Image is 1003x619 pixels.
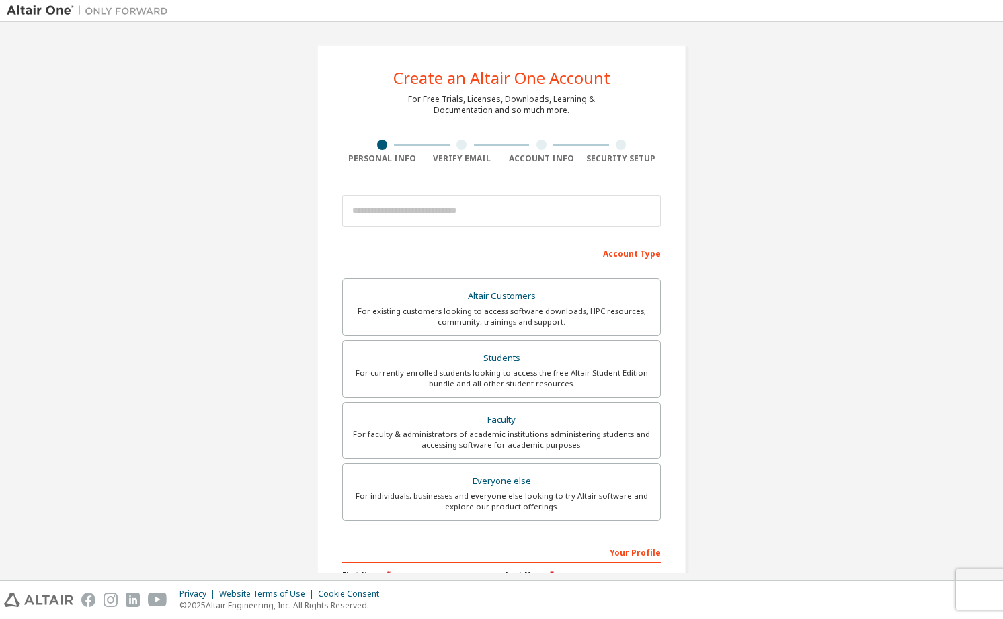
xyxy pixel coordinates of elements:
[351,349,652,368] div: Students
[4,593,73,607] img: altair_logo.svg
[104,593,118,607] img: instagram.svg
[179,600,387,611] p: © 2025 Altair Engineering, Inc. All Rights Reserved.
[393,70,610,86] div: Create an Altair One Account
[501,153,581,164] div: Account Info
[342,153,422,164] div: Personal Info
[148,593,167,607] img: youtube.svg
[408,94,595,116] div: For Free Trials, Licenses, Downloads, Learning & Documentation and so much more.
[7,4,175,17] img: Altair One
[351,491,652,512] div: For individuals, businesses and everyone else looking to try Altair software and explore our prod...
[351,306,652,327] div: For existing customers looking to access software downloads, HPC resources, community, trainings ...
[351,472,652,491] div: Everyone else
[219,589,318,600] div: Website Terms of Use
[342,242,661,263] div: Account Type
[318,589,387,600] div: Cookie Consent
[126,593,140,607] img: linkedin.svg
[179,589,219,600] div: Privacy
[351,368,652,389] div: For currently enrolled students looking to access the free Altair Student Edition bundle and all ...
[351,287,652,306] div: Altair Customers
[342,541,661,563] div: Your Profile
[581,153,661,164] div: Security Setup
[422,153,502,164] div: Verify Email
[351,429,652,450] div: For faculty & administrators of academic institutions administering students and accessing softwa...
[506,569,661,580] label: Last Name
[81,593,95,607] img: facebook.svg
[342,569,497,580] label: First Name
[351,411,652,429] div: Faculty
